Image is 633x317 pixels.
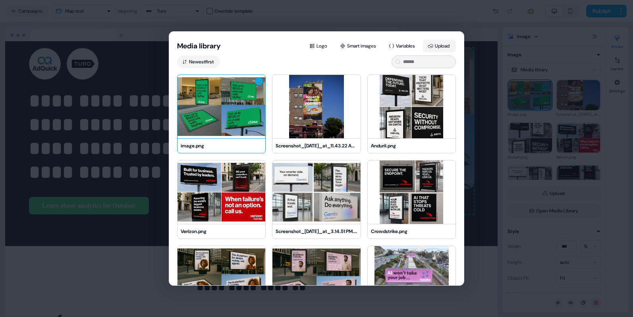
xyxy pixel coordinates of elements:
[178,246,265,309] img: workday.png
[177,41,221,51] button: Media library
[384,40,421,52] button: Variables
[178,160,265,224] img: Verizon.png
[276,227,357,235] div: Screenshot_[DATE]_at_3.14.51 PM.png
[178,75,265,138] img: image.png
[371,227,452,235] div: Crowdstrike.png
[181,142,262,150] div: image.png
[272,246,360,309] img: Screenshot_2025-08-05_at_4.04.37 PM.png
[177,55,220,68] button: Newestfirst
[371,142,452,150] div: Anduril.png
[276,142,357,150] div: Screenshot_[DATE]_at_11.43.22 AM.png
[368,160,455,224] img: Crowdstrike.png
[305,40,334,52] button: Logo
[368,75,455,138] img: Anduril.png
[368,246,455,309] img: Screenshot_2025-08-05_at_3.38.11 PM.png
[181,227,262,235] div: Verizon.png
[272,75,360,138] img: Screenshot_2025-08-13_at_11.43.22 AM.png
[423,40,456,52] button: Upload
[335,40,382,52] button: Smart images
[272,160,360,224] img: Screenshot_2025-08-06_at_3.14.51 PM.png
